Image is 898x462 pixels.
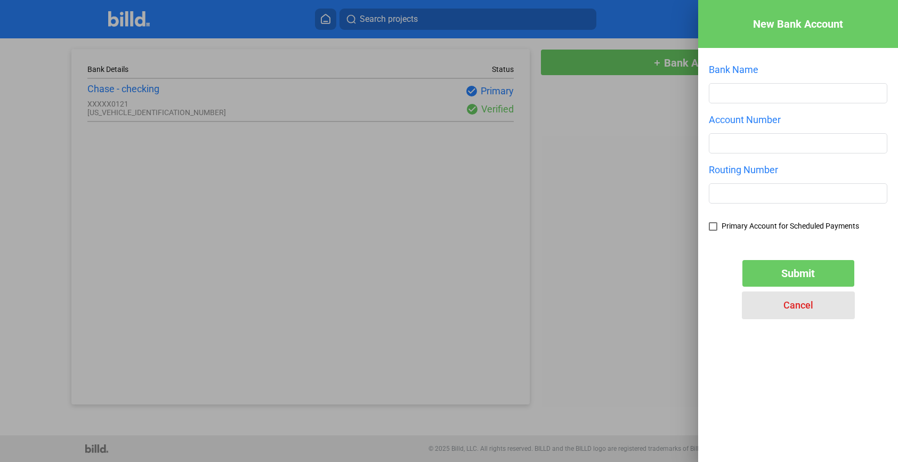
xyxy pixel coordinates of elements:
span: Cancel [783,299,813,311]
div: Routing Number [709,164,887,175]
button: Submit [742,260,854,287]
div: Bank Name [709,64,887,75]
button: Cancel [742,292,854,319]
div: Account Number [709,114,887,125]
span: Primary Account for Scheduled Payments [722,222,859,230]
span: Submit [781,267,815,280]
